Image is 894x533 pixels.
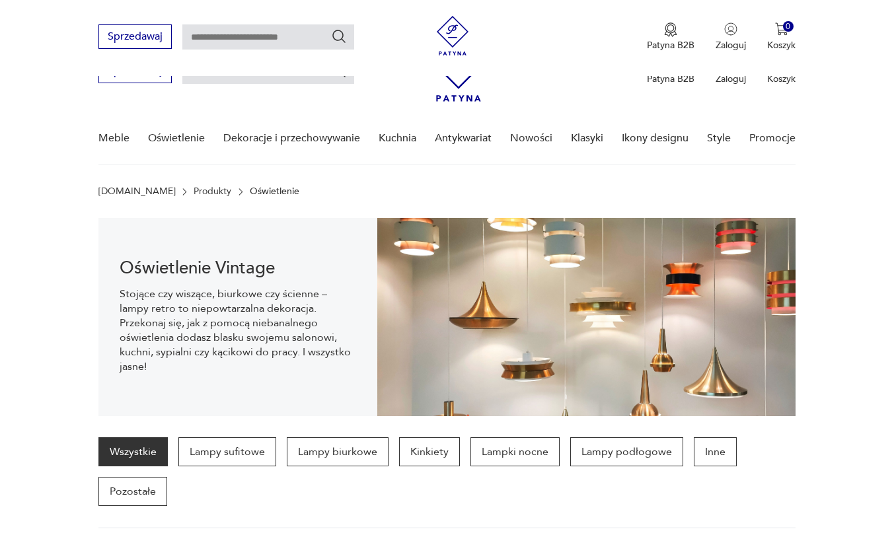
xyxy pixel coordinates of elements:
a: Sprzedawaj [98,33,172,42]
a: Antykwariat [435,113,492,164]
p: Oświetlenie [250,186,299,197]
button: Sprzedawaj [98,24,172,49]
p: Stojące czy wiszące, biurkowe czy ścienne – lampy retro to niepowtarzalna dekoracja. Przekonaj si... [120,287,356,374]
button: Szukaj [331,28,347,44]
a: [DOMAIN_NAME] [98,186,176,197]
a: Ikony designu [622,113,689,164]
img: Ikona koszyka [775,22,788,36]
a: Ikona medaluPatyna B2B [647,22,694,52]
img: Ikona medalu [664,22,677,37]
p: Zaloguj [716,39,746,52]
div: 0 [783,21,794,32]
p: Koszyk [767,73,796,85]
button: Zaloguj [716,22,746,52]
a: Lampy sufitowe [178,437,276,466]
a: Oświetlenie [148,113,205,164]
a: Produkty [194,186,231,197]
a: Promocje [749,113,796,164]
a: Style [707,113,731,164]
p: Zaloguj [716,73,746,85]
p: Patyna B2B [647,73,694,85]
a: Inne [694,437,737,466]
a: Lampy biurkowe [287,437,389,466]
a: Klasyki [571,113,603,164]
a: Pozostałe [98,477,167,506]
a: Kinkiety [399,437,460,466]
p: Patyna B2B [647,39,694,52]
a: Wszystkie [98,437,168,466]
a: Lampy podłogowe [570,437,683,466]
a: Kuchnia [379,113,416,164]
a: Sprzedawaj [98,67,172,77]
button: Patyna B2B [647,22,694,52]
h1: Oświetlenie Vintage [120,260,356,276]
a: Meble [98,113,130,164]
button: 0Koszyk [767,22,796,52]
a: Lampki nocne [470,437,560,466]
a: Nowości [510,113,552,164]
p: Koszyk [767,39,796,52]
img: Oświetlenie [377,218,796,416]
img: Patyna - sklep z meblami i dekoracjami vintage [433,16,472,55]
img: Ikonka użytkownika [724,22,737,36]
a: Dekoracje i przechowywanie [223,113,360,164]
